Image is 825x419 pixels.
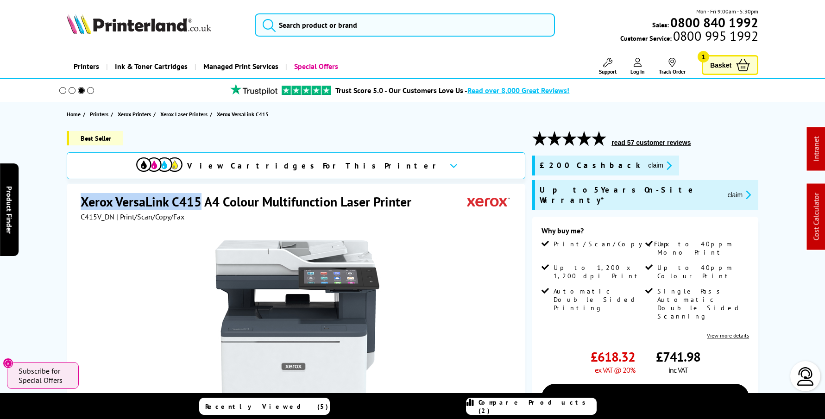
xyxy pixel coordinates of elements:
[707,332,749,339] a: View more details
[116,212,184,221] span: | Print/Scan/Copy/Fax
[698,51,709,63] span: 1
[609,138,693,147] button: read 57 customer reviews
[620,31,758,43] span: Customer Service:
[554,240,673,248] span: Print/Scan/Copy/Fax
[645,160,674,171] button: promo-description
[90,109,108,119] span: Printers
[81,193,421,210] h1: Xerox VersaLink C415 A4 Colour Multifunction Laser Printer
[812,137,821,162] a: Intranet
[136,157,183,172] img: cmyk-icon.svg
[696,7,758,16] span: Mon - Fri 9:00am - 5:30pm
[3,358,13,369] button: Close
[812,193,821,241] a: Cost Calculator
[657,240,747,256] span: Up to 40ppm Mono Print
[710,59,731,71] span: Basket
[599,58,617,75] a: Support
[118,109,151,119] span: Xerox Printers
[160,109,208,119] span: Xerox Laser Printers
[118,109,153,119] a: Xerox Printers
[591,348,635,365] span: £618.32
[652,20,669,29] span: Sales:
[195,55,285,78] a: Managed Print Services
[467,86,569,95] span: Read over 8,000 Great Reviews!
[657,263,747,280] span: Up to 40ppm Colour Print
[217,109,271,119] a: Xerox VersaLink C415
[106,55,195,78] a: Ink & Toner Cartridges
[467,193,510,210] img: Xerox
[255,13,555,37] input: Search product or brand
[199,398,330,415] a: Recently Viewed (5)
[67,55,106,78] a: Printers
[702,55,758,75] a: Basket 1
[67,131,123,145] span: Best Seller
[657,287,747,320] span: Single Pass Automatic Double Sided Scanning
[226,84,282,95] img: trustpilot rating
[19,366,69,385] span: Subscribe for Special Offers
[542,226,749,240] div: Why buy me?
[205,402,328,411] span: Recently Viewed (5)
[659,58,686,75] a: Track Order
[540,160,641,171] span: £200 Cashback
[115,55,188,78] span: Ink & Toner Cartridges
[796,367,815,386] img: user-headset-light.svg
[335,86,569,95] a: Trust Score 5.0 - Our Customers Love Us -Read over 8,000 Great Reviews!
[67,109,83,119] a: Home
[668,365,688,375] span: inc VAT
[595,365,635,375] span: ex VAT @ 20%
[542,384,749,411] a: Add to Basket
[599,68,617,75] span: Support
[669,18,758,27] a: 0800 840 1992
[630,58,645,75] a: Log In
[90,109,111,119] a: Printers
[724,189,754,200] button: promo-description
[285,55,345,78] a: Special Offers
[160,109,210,119] a: Xerox Laser Printers
[217,109,269,119] span: Xerox VersaLink C415
[554,287,643,312] span: Automatic Double Sided Printing
[554,263,643,280] span: Up to 1,200 x 1,200 dpi Print
[67,14,211,34] img: Printerland Logo
[466,398,597,415] a: Compare Products (2)
[282,86,331,95] img: trustpilot rating
[479,398,596,415] span: Compare Products (2)
[630,68,645,75] span: Log In
[67,109,81,119] span: Home
[67,14,243,36] a: Printerland Logo
[5,186,14,233] span: Product Finder
[656,348,700,365] span: £741.98
[670,14,758,31] b: 0800 840 1992
[672,31,758,40] span: 0800 995 1992
[81,212,114,221] span: C415V_DN
[187,161,442,171] span: View Cartridges For This Printer
[540,185,720,205] span: Up to 5 Years On-Site Warranty*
